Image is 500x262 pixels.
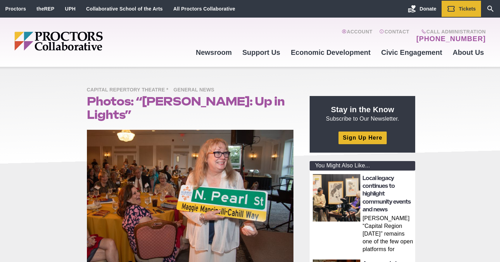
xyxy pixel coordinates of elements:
[190,43,237,62] a: Newsroom
[442,1,481,17] a: Tickets
[342,29,372,43] a: Account
[173,6,235,12] a: All Proctors Collaborative
[362,175,411,213] a: Local legacy continues to highlight community events and news
[286,43,376,62] a: Economic Development
[65,6,76,12] a: UPH
[403,1,442,17] a: Donate
[459,6,476,12] span: Tickets
[313,174,360,222] img: thumbnail: Local legacy continues to highlight community events and news
[331,105,394,114] strong: Stay in the Know
[481,1,500,17] a: Search
[14,32,157,51] img: Proctors logo
[237,43,286,62] a: Support Us
[37,6,55,12] a: theREP
[5,6,26,12] a: Proctors
[86,6,163,12] a: Collaborative School of the Arts
[173,87,218,92] a: General News
[362,215,413,255] p: [PERSON_NAME] “Capital Region [DATE]” remains one of the few open platforms for everyday voices S...
[416,34,486,43] a: [PHONE_NUMBER]
[338,132,386,144] a: Sign Up Here
[376,43,447,62] a: Civic Engagement
[173,86,218,95] span: General News
[379,29,409,43] a: Contact
[310,161,415,171] div: You Might Also Like...
[87,95,294,121] h1: Photos: “[PERSON_NAME]: Up in Lights”
[318,104,407,123] p: Subscribe to Our Newsletter.
[87,86,172,95] span: Capital Repertory Theatre *
[414,29,486,34] span: Call Administration
[87,87,172,92] a: Capital Repertory Theatre *
[420,6,436,12] span: Donate
[448,43,489,62] a: About Us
